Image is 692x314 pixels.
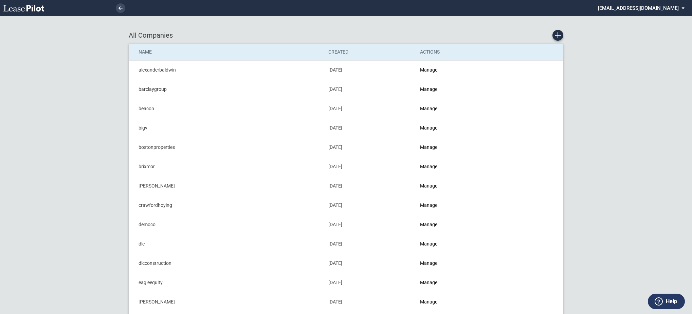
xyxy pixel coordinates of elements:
a: Manage [420,222,437,227]
a: Manage [420,260,437,266]
div: All Companies [129,30,563,41]
a: Manage [420,202,437,208]
td: eagleequity [129,273,324,292]
td: [DATE] [324,234,415,254]
a: Manage [420,183,437,189]
a: Manage [420,280,437,285]
th: Name [129,44,324,60]
th: Created [324,44,415,60]
td: [DATE] [324,157,415,176]
a: Manage [420,125,437,131]
a: Manage [420,241,437,247]
td: [DATE] [324,196,415,215]
td: [DATE] [324,215,415,234]
td: [DATE] [324,60,415,80]
td: [PERSON_NAME] [129,176,324,196]
a: Manage [420,67,437,73]
td: bostonproperties [129,138,324,157]
td: [DATE] [324,99,415,118]
td: bigv [129,118,324,138]
td: dlc [129,234,324,254]
td: [DATE] [324,254,415,273]
td: barclaygroup [129,80,324,99]
td: dlcconstruction [129,254,324,273]
a: Manage [420,299,437,305]
td: brixmor [129,157,324,176]
td: [DATE] [324,118,415,138]
td: [DATE] [324,273,415,292]
td: democo [129,215,324,234]
td: [DATE] [324,176,415,196]
a: Manage [420,164,437,169]
td: crawfordhoying [129,196,324,215]
td: [PERSON_NAME] [129,292,324,312]
button: Help [648,294,685,309]
a: Manage [420,106,437,111]
td: [DATE] [324,80,415,99]
a: Manage [420,86,437,92]
a: Create new Company [552,30,563,41]
td: beacon [129,99,324,118]
th: Actions [415,44,506,60]
label: Help [666,297,677,306]
td: alexanderbaldwin [129,60,324,80]
td: [DATE] [324,138,415,157]
td: [DATE] [324,292,415,312]
a: Manage [420,144,437,150]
